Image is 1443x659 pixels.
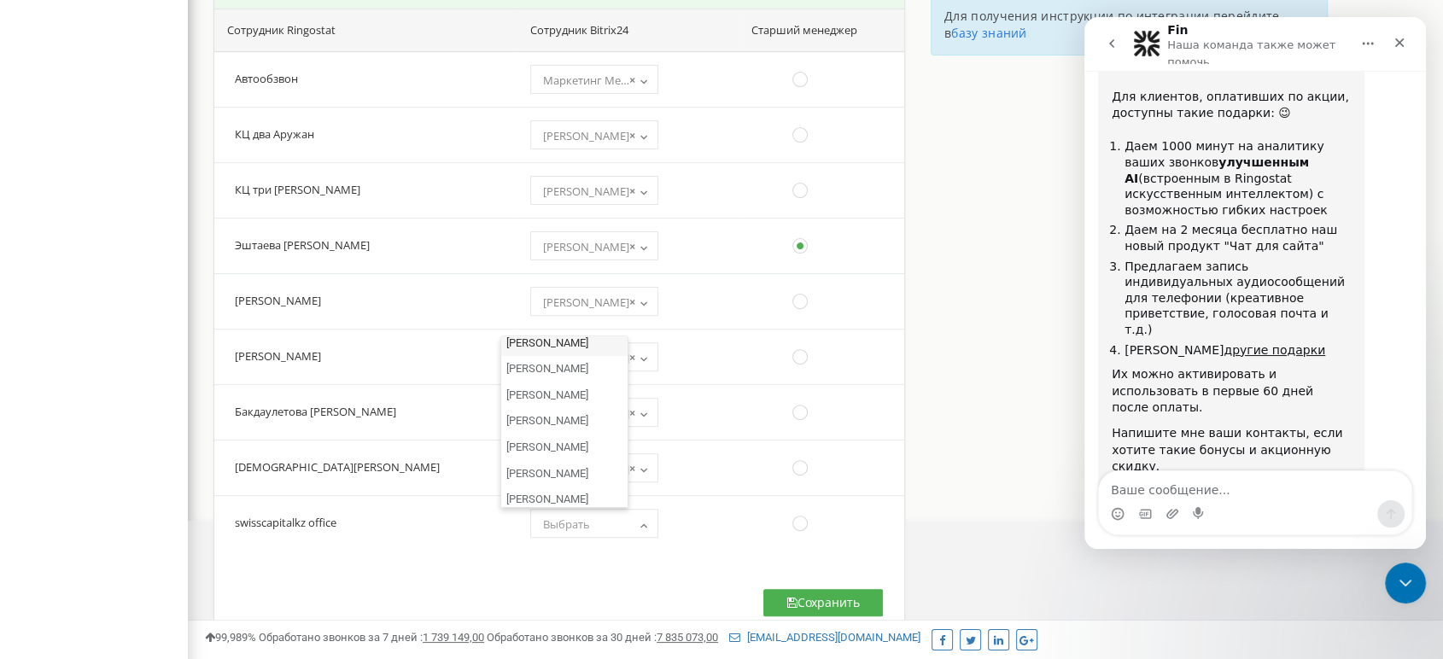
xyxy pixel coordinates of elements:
[487,631,718,644] span: Обработано звонков за 30 дней :
[1385,563,1426,604] iframe: Intercom live chat
[214,273,515,329] td: [PERSON_NAME]
[536,290,652,314] span: Дона Касымова
[214,9,515,51] th: Сотрудник Ringostat
[657,631,718,644] u: 7 835 073,00
[629,235,635,259] span: ×
[423,631,484,644] u: 1 739 149,00
[530,231,658,260] span: Азода Эштаева
[530,65,658,94] span: Маркетинг Менеджер
[629,290,635,314] span: ×
[214,107,515,162] td: КЦ два Аружан
[629,68,635,92] span: ×
[501,382,628,409] li: [PERSON_NAME]
[259,631,484,644] span: Обработано звонков за 7 дней :
[1084,17,1426,549] iframe: Intercom live chat
[944,8,1314,42] p: Для получения инструкции по интеграции перейдите в
[214,384,515,440] td: Бакдаулетова [PERSON_NAME]
[536,179,652,203] span: Гульмира Ширинбекова
[205,631,256,644] span: 99,989%
[501,330,628,357] li: [PERSON_NAME]
[501,461,628,487] li: [PERSON_NAME]
[214,162,515,218] td: КЦ три [PERSON_NAME]
[501,408,628,434] li: [PERSON_NAME]
[536,124,652,148] span: Аружан Тұрсынбаева
[629,179,635,203] span: ×
[629,346,635,370] span: ×
[501,356,628,382] li: [PERSON_NAME]
[729,631,920,644] a: [EMAIL_ADDRESS][DOMAIN_NAME]
[629,124,635,148] span: ×
[530,287,658,316] span: Дона Касымова
[214,440,515,495] td: [DEMOGRAPHIC_DATA][PERSON_NAME]
[530,120,658,149] span: Аружан Тұрсынбаева
[214,51,515,107] td: Автообзвон
[214,218,515,273] td: Эштаева [PERSON_NAME]
[214,329,515,384] td: [PERSON_NAME]
[501,487,628,513] li: [PERSON_NAME]
[629,457,635,481] span: ×
[543,516,590,532] span: Выбрать
[536,68,652,92] span: Маркетинг Менеджер
[501,434,628,461] li: [PERSON_NAME]
[951,25,1026,41] a: базу знаний
[763,589,883,616] button: Сохранить
[515,9,739,51] th: Сотрудник Bitrix24
[629,401,635,425] span: ×
[214,495,515,551] td: swisscapitalkz office
[536,235,652,259] span: Азода Эштаева
[530,176,658,205] span: Гульмира Ширинбекова
[751,22,857,38] span: Старший менеджер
